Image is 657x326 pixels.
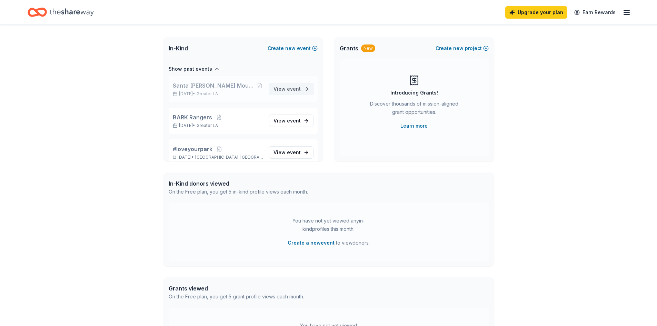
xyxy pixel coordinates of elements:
[173,155,263,160] p: [DATE] •
[173,113,212,121] span: BARK Rangers
[197,123,218,128] span: Greater LA
[288,239,370,247] span: to view donors .
[173,123,263,128] p: [DATE] •
[169,44,188,52] span: In-Kind
[286,217,372,233] div: You have not yet viewed any in-kind profiles this month.
[361,45,375,52] div: New
[173,81,256,90] span: Santa [PERSON_NAME] Mountains Fund Concert Auction
[195,155,263,160] span: [GEOGRAPHIC_DATA], [GEOGRAPHIC_DATA]
[169,293,304,301] div: On the Free plan, you get 5 grant profile views each month.
[390,89,438,97] div: Introducing Grants!
[28,4,94,20] a: Home
[169,65,212,73] h4: Show past events
[169,284,304,293] div: Grants viewed
[287,149,301,155] span: event
[273,148,301,157] span: View
[173,145,212,153] span: #loveyourpark
[287,86,301,92] span: event
[273,85,301,93] span: View
[400,122,428,130] a: Learn more
[288,239,335,247] button: Create a newevent
[169,188,308,196] div: On the Free plan, you get 5 in-kind profile views each month.
[505,6,567,19] a: Upgrade your plan
[287,118,301,124] span: event
[169,179,308,188] div: In-Kind donors viewed
[197,91,218,97] span: Greater LA
[269,146,313,159] a: View event
[269,115,313,127] a: View event
[453,44,464,52] span: new
[367,100,461,119] div: Discover thousands of mission-aligned grant opportunities.
[340,44,358,52] span: Grants
[436,44,489,52] button: Createnewproject
[169,65,220,73] button: Show past events
[570,6,620,19] a: Earn Rewards
[173,91,263,97] p: [DATE] •
[269,83,313,95] a: View event
[268,44,318,52] button: Createnewevent
[273,117,301,125] span: View
[285,44,296,52] span: new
